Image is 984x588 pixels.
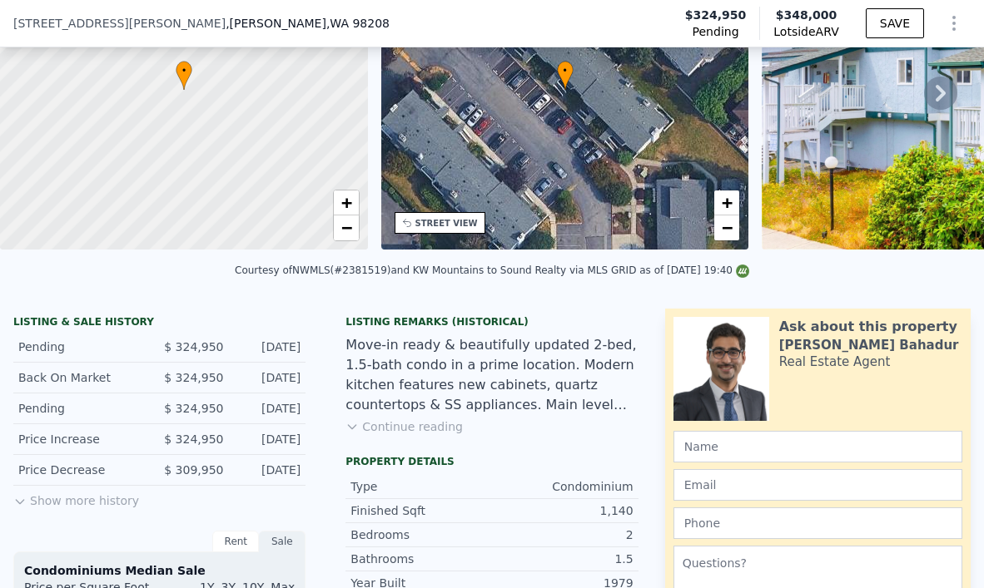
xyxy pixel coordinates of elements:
[176,63,192,78] span: •
[722,217,733,238] span: −
[492,551,634,567] div: 1.5
[345,315,638,329] div: Listing Remarks (Historical)
[18,400,147,417] div: Pending
[236,462,301,478] div: [DATE]
[714,215,739,240] a: Zoom out
[235,264,749,276] div: Courtesy of NWMLS (#2381519) and KW Mountains to Sound Realty via MLS GRID as of [DATE] 19:40
[13,315,306,332] div: LISTING & SALE HISTORY
[13,486,139,509] button: Show more history
[492,478,634,495] div: Condominium
[773,23,838,40] span: Lotside ARV
[350,502,492,519] div: Finished Sqft
[673,507,962,539] input: Phone
[164,371,223,384] span: $ 324,950
[164,340,223,353] span: $ 324,950
[722,192,733,213] span: +
[779,317,957,337] div: Ask about this property
[685,7,747,23] span: $324,950
[673,469,962,501] input: Email
[937,7,971,40] button: Show Options
[673,431,962,462] input: Name
[557,61,574,90] div: •
[226,15,390,32] span: , [PERSON_NAME]
[779,353,891,370] div: Real Estate Agent
[326,17,390,30] span: , WA 98208
[236,369,301,386] div: [DATE]
[714,190,739,215] a: Zoom in
[779,337,959,353] div: [PERSON_NAME] Bahadur
[415,217,478,230] div: STREET VIEW
[693,23,739,40] span: Pending
[340,192,351,213] span: +
[492,526,634,543] div: 2
[18,369,147,386] div: Back On Market
[236,338,301,355] div: [DATE]
[236,431,301,447] div: [DATE]
[176,61,192,90] div: •
[164,402,223,415] span: $ 324,950
[164,432,223,446] span: $ 324,950
[164,463,223,477] span: $ 309,950
[350,526,492,543] div: Bedrooms
[212,531,259,552] div: Rent
[334,190,359,215] a: Zoom in
[18,338,147,355] div: Pending
[866,8,924,38] button: SAVE
[18,462,147,478] div: Price Decrease
[259,531,306,552] div: Sale
[345,418,463,435] button: Continue reading
[736,264,749,278] img: NWMLS Logo
[340,217,351,238] span: −
[345,455,638,468] div: Property details
[345,335,638,415] div: Move-in ready & beautifully updated 2-bed, 1.5-bath condo in a prime location. Modern kitchen fea...
[350,551,492,567] div: Bathrooms
[557,63,574,78] span: •
[24,562,295,579] div: Condominiums Median Sale
[776,8,837,22] span: $348,000
[492,502,634,519] div: 1,140
[13,15,226,32] span: [STREET_ADDRESS][PERSON_NAME]
[236,400,301,417] div: [DATE]
[18,431,147,447] div: Price Increase
[334,215,359,240] a: Zoom out
[350,478,492,495] div: Type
